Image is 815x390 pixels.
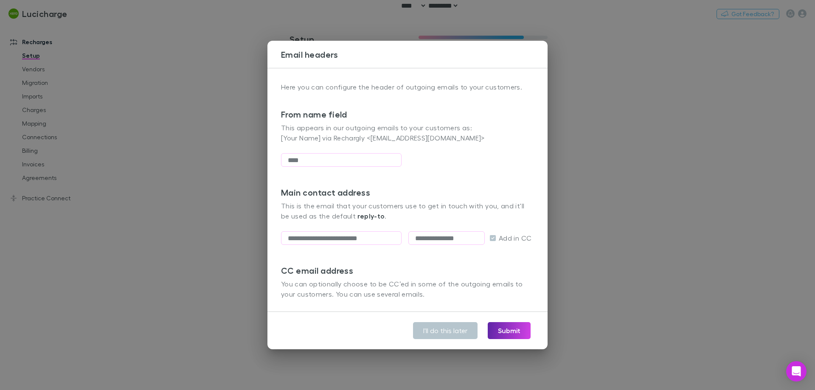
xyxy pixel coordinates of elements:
p: Here you can configure the header of outgoing emails to your customers. [281,82,534,92]
button: I'll do this later [413,322,478,339]
p: You can optionally choose to be CC’ed in some of the outgoing emails to your customers. You can u... [281,279,534,299]
h3: From name field [281,109,534,119]
strong: reply-to [357,212,385,220]
h3: Main contact address [281,187,534,197]
div: Open Intercom Messenger [786,361,807,382]
h3: Email headers [281,49,548,59]
p: This is the email that your customers use to get in touch with you, and it'll be used as the defa... [281,201,534,221]
h3: CC email address [281,265,534,275]
p: This appears in our outgoing emails to your customers as: [281,123,534,133]
span: Add in CC [499,233,531,243]
button: Submit [488,322,531,339]
p: [Your Name] via Rechargly <[EMAIL_ADDRESS][DOMAIN_NAME]> [281,133,534,143]
div: [PERSON_NAME] [412,309,488,323]
div: [PERSON_NAME][EMAIL_ADDRESS][DOMAIN_NAME] [281,309,408,323]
